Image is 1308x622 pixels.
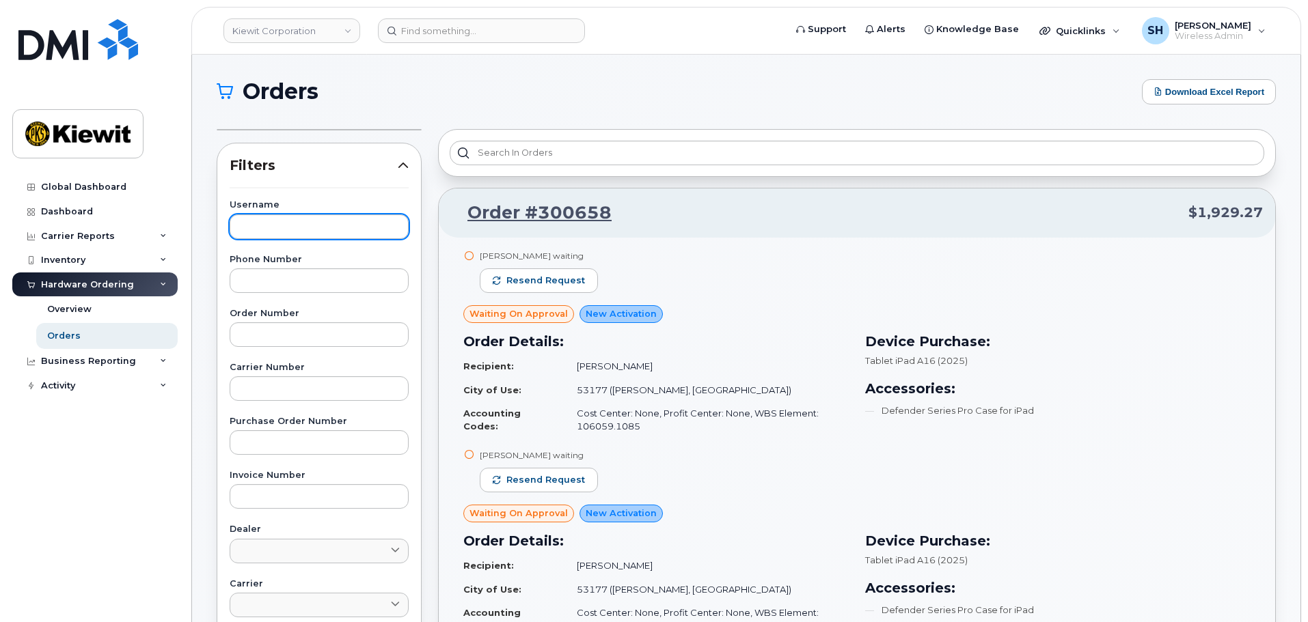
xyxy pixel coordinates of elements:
label: Carrier Number [230,363,409,372]
h3: Order Details: [463,531,849,551]
span: Waiting On Approval [469,307,568,320]
div: [PERSON_NAME] waiting [480,449,598,461]
td: 53177 ([PERSON_NAME], [GEOGRAPHIC_DATA]) [564,378,849,402]
button: Resend request [480,268,598,293]
td: Cost Center: None, Profit Center: None, WBS Element: 106059.1085 [564,401,849,438]
strong: Recipient: [463,560,514,571]
h3: Device Purchase: [865,331,1251,352]
strong: City of Use: [463,384,521,395]
label: Invoice Number [230,471,409,480]
span: $1,929.27 [1188,203,1263,223]
span: Tablet iPad A16 (2025) [865,355,968,366]
td: [PERSON_NAME] [564,354,849,378]
td: [PERSON_NAME] [564,554,849,578]
span: Resend request [506,474,585,486]
h3: Order Details: [463,331,849,352]
span: Resend request [506,274,585,287]
span: Filters [230,156,398,175]
span: New Activation [586,307,657,320]
label: Order Number [230,309,409,318]
h3: Accessories: [865,578,1251,598]
button: Resend request [480,468,598,492]
li: Defender Series Pro Case for iPad [865,604,1251,617]
span: Tablet iPad A16 (2025) [865,554,968,565]
label: Dealer [230,525,409,534]
input: Search in orders [450,141,1264,165]
h3: Device Purchase: [865,531,1251,551]
strong: Recipient: [463,361,514,371]
span: Waiting On Approval [469,507,568,520]
button: Download Excel Report [1142,79,1276,104]
a: Order #300658 [451,201,612,225]
td: 53177 ([PERSON_NAME], [GEOGRAPHIC_DATA]) [564,578,849,602]
iframe: Messenger Launcher [1249,563,1298,612]
label: Username [230,201,409,210]
div: [PERSON_NAME] waiting [480,250,598,261]
strong: City of Use: [463,584,521,595]
span: New Activation [586,507,657,520]
h3: Accessories: [865,378,1251,399]
label: Carrier [230,580,409,589]
label: Purchase Order Number [230,417,409,426]
label: Phone Number [230,255,409,264]
li: Defender Series Pro Case for iPad [865,404,1251,417]
strong: Accounting Codes: [463,408,521,432]
span: Orders [243,81,318,102]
